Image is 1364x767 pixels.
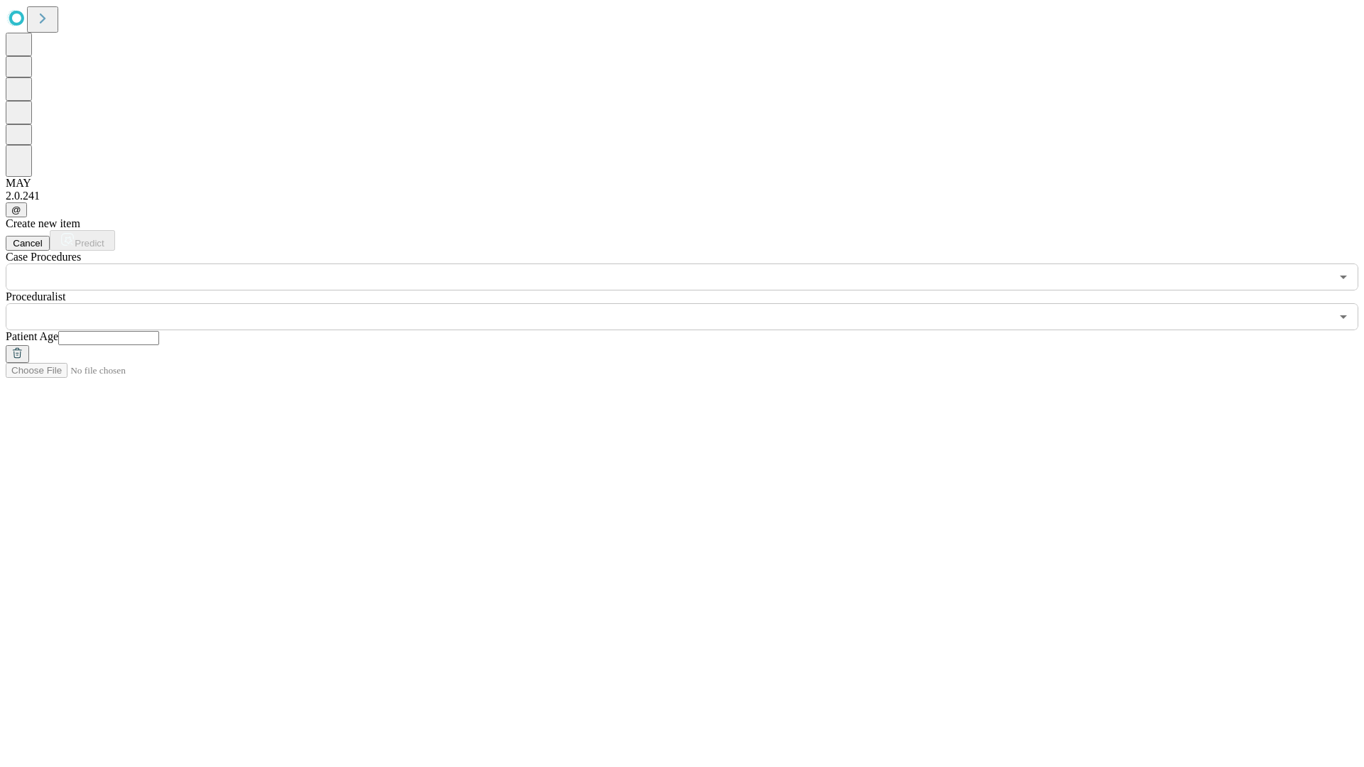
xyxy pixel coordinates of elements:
[6,290,65,303] span: Proceduralist
[1333,307,1353,327] button: Open
[6,177,1358,190] div: MAY
[6,251,81,263] span: Scheduled Procedure
[6,217,80,229] span: Create new item
[50,230,115,251] button: Predict
[1333,267,1353,287] button: Open
[6,190,1358,202] div: 2.0.241
[6,330,58,342] span: Patient Age
[11,205,21,215] span: @
[6,236,50,251] button: Cancel
[6,202,27,217] button: @
[75,238,104,249] span: Predict
[13,238,43,249] span: Cancel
